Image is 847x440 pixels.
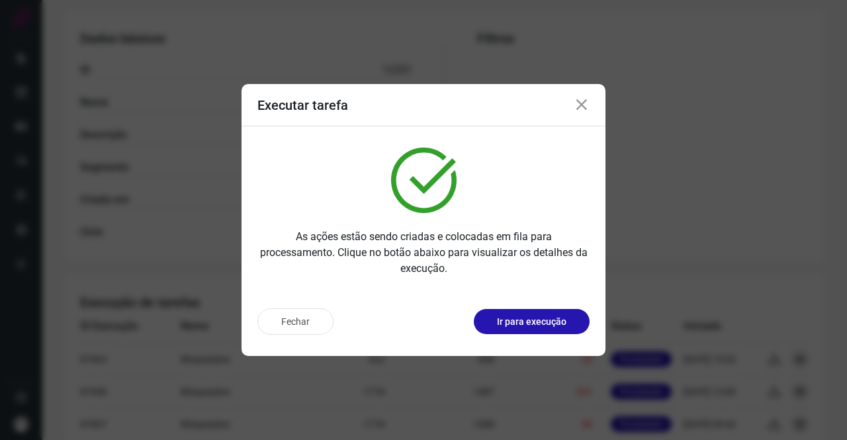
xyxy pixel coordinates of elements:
[257,229,590,277] p: As ações estão sendo criadas e colocadas em fila para processamento. Clique no botão abaixo para ...
[497,315,566,329] p: Ir para execução
[474,309,590,334] button: Ir para execução
[391,148,457,213] img: verified.svg
[257,97,348,113] h3: Executar tarefa
[257,308,334,335] button: Fechar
